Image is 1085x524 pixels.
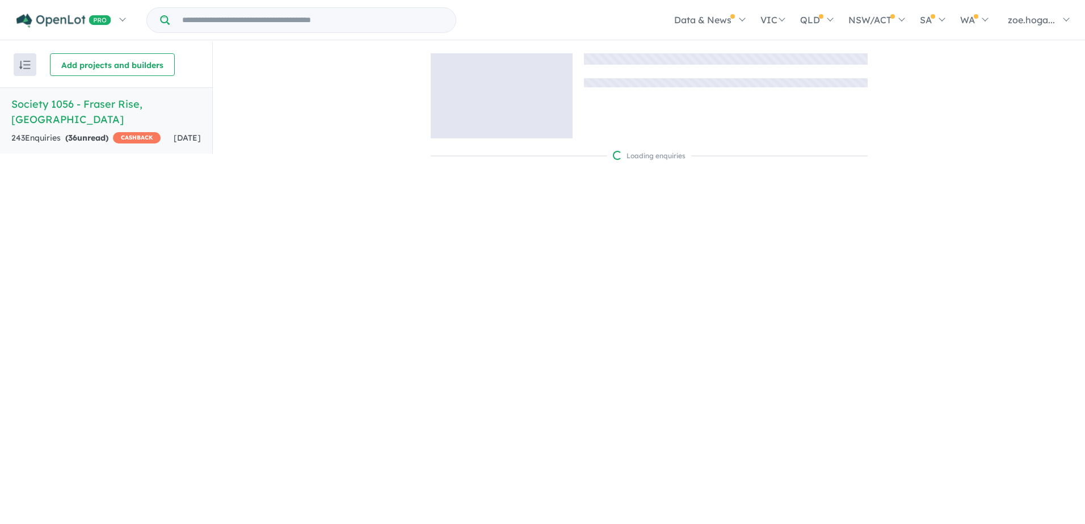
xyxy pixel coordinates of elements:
[174,133,201,143] span: [DATE]
[11,132,161,145] div: 243 Enquir ies
[613,150,686,162] div: Loading enquiries
[172,8,453,32] input: Try estate name, suburb, builder or developer
[113,132,161,143] span: CASHBACK
[50,53,175,76] button: Add projects and builders
[65,133,108,143] strong: ( unread)
[19,61,31,69] img: sort.svg
[68,133,77,143] span: 36
[11,96,201,127] h5: Society 1056 - Fraser Rise , [GEOGRAPHIC_DATA]
[16,14,111,28] img: Openlot PRO Logo White
[1008,14,1055,26] span: zoe.hoga...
